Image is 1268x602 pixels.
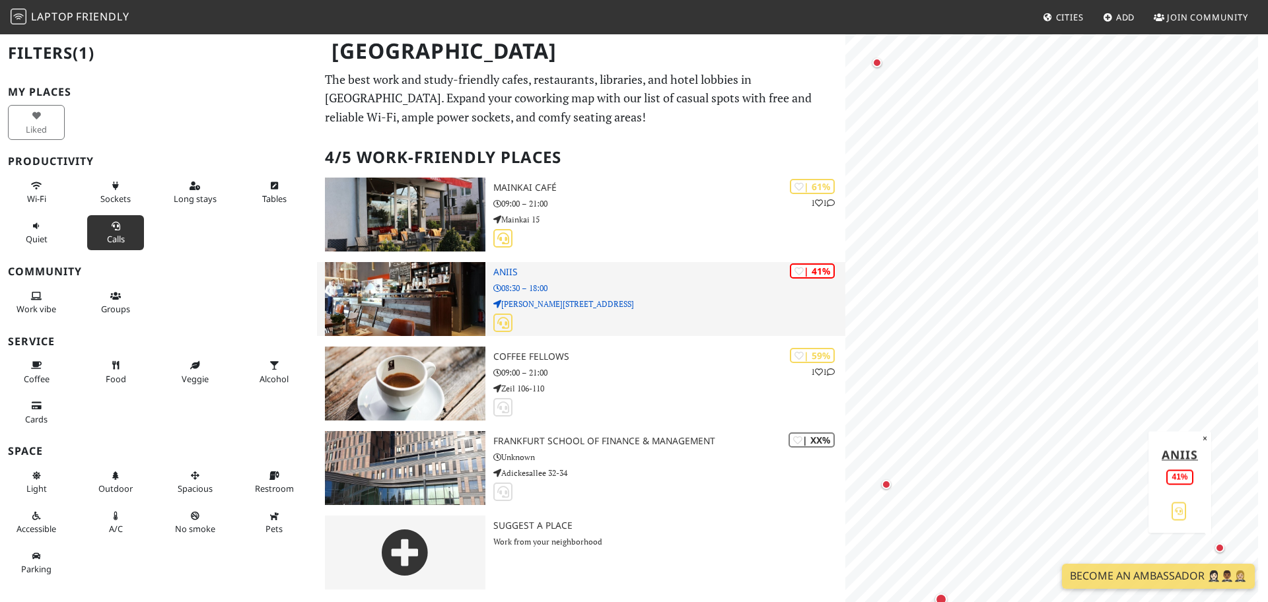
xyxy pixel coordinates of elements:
a: LaptopFriendly LaptopFriendly [11,6,129,29]
span: Restroom [255,483,294,494]
p: 09:00 – 21:00 [493,197,845,210]
span: Food [106,373,126,385]
span: Power sockets [100,193,131,205]
img: Mainkai Café [325,178,485,251]
h2: Filters [8,33,309,73]
span: Long stays [174,193,217,205]
button: Quiet [8,215,65,250]
p: 1 1 [811,197,835,209]
span: Veggie [182,373,209,385]
h3: Aniis [493,267,845,278]
span: Spacious [178,483,213,494]
h2: 4/5 Work-Friendly Places [325,137,837,178]
div: | 41% [790,263,835,279]
button: Close popup [1199,431,1211,446]
h3: Community [8,265,309,278]
img: Coffee Fellows [325,347,485,420]
div: | 59% [790,348,835,363]
p: The best work and study-friendly cafes, restaurants, libraries, and hotel lobbies in [GEOGRAPHIC_... [325,70,837,127]
button: Restroom [246,465,302,500]
a: Aniis [1162,446,1198,462]
h3: Space [8,445,309,457]
a: Frankfurt School of Finance & Management | XX% Frankfurt School of Finance & Management Unknown A... [317,431,845,505]
span: Smoke free [175,523,215,535]
h3: Mainkai Café [493,182,845,193]
h3: Productivity [8,155,309,168]
p: Work from your neighborhood [493,535,845,548]
button: Light [8,465,65,500]
div: | XX% [789,432,835,448]
a: Aniis | 41% Aniis 08:30 – 18:00 [PERSON_NAME][STREET_ADDRESS] [317,262,845,336]
span: People working [17,303,56,315]
a: Join Community [1148,5,1253,29]
span: Natural light [26,483,47,494]
button: Veggie [166,354,223,389]
span: Group tables [101,303,130,315]
span: Air conditioned [109,523,123,535]
button: Sockets [87,175,144,210]
a: Coffee Fellows | 59% 11 Coffee Fellows 09:00 – 21:00 Zeil 106-110 [317,347,845,420]
button: Food [87,354,144,389]
span: Video/audio calls [107,233,125,245]
span: Accessible [17,523,56,535]
span: Outdoor area [98,483,133,494]
button: Work vibe [8,285,65,320]
button: Spacious [166,465,223,500]
h3: Frankfurt School of Finance & Management [493,436,845,447]
button: Groups [87,285,144,320]
a: Mainkai Café | 61% 11 Mainkai Café 09:00 – 21:00 Mainkai 15 [317,178,845,251]
p: [PERSON_NAME][STREET_ADDRESS] [493,298,845,310]
img: LaptopFriendly [11,9,26,24]
div: 41% [1167,469,1193,485]
button: Tables [246,175,302,210]
h1: [GEOGRAPHIC_DATA] [321,33,843,69]
h3: Coffee Fellows [493,351,845,362]
span: Pet friendly [265,523,283,535]
p: 1 1 [811,366,835,378]
span: Quiet [26,233,48,245]
span: Cities [1056,11,1084,23]
button: Outdoor [87,465,144,500]
button: Alcohol [246,354,302,389]
p: Adickesallee 32-34 [493,467,845,479]
a: Add [1098,5,1141,29]
button: Long stays [166,175,223,210]
button: Wi-Fi [8,175,65,210]
p: 09:00 – 21:00 [493,366,845,379]
div: Map marker [882,480,898,496]
span: Stable Wi-Fi [27,193,46,205]
button: Pets [246,505,302,540]
img: Aniis [325,262,485,336]
span: (1) [73,42,94,63]
span: Coffee [24,373,50,385]
p: Mainkai 15 [493,213,845,226]
h3: My Places [8,86,309,98]
a: Cities [1038,5,1089,29]
span: Add [1116,11,1135,23]
button: A/C [87,505,144,540]
a: Suggest a Place Work from your neighborhood [317,516,845,589]
span: Alcohol [260,373,289,385]
button: Calls [87,215,144,250]
button: No smoke [166,505,223,540]
h3: Suggest a Place [493,520,845,531]
button: Parking [8,545,65,580]
h3: Service [8,335,309,348]
div: Map marker [872,58,888,74]
span: Join Community [1167,11,1248,23]
button: Cards [8,395,65,430]
span: Parking [21,563,52,575]
img: gray-place-d2bdb4477600e061c01bd816cc0f2ef0cfcb1ca9e3ad78868dd16fb2af073a21.png [325,516,485,589]
p: Unknown [493,451,845,463]
span: Credit cards [25,413,48,425]
button: Coffee [8,354,65,389]
button: Accessible [8,505,65,540]
img: Frankfurt School of Finance & Management [325,431,485,505]
p: Zeil 106-110 [493,382,845,395]
span: Laptop [31,9,74,24]
p: 08:30 – 18:00 [493,282,845,294]
span: Work-friendly tables [262,193,287,205]
span: Friendly [76,9,129,24]
div: | 61% [790,179,835,194]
